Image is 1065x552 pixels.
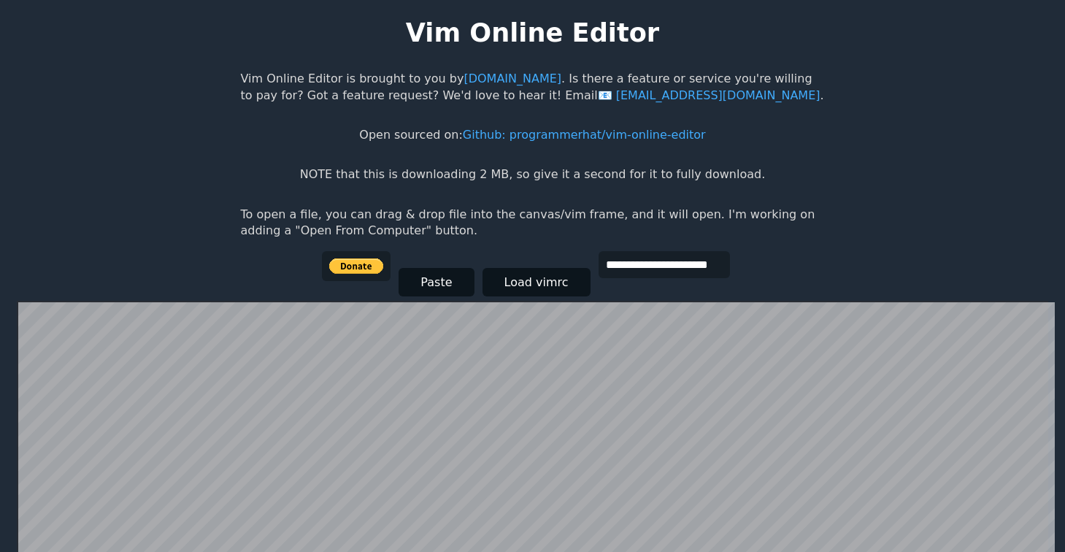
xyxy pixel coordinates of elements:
[359,127,705,143] p: Open sourced on:
[463,128,706,142] a: Github: programmerhat/vim-online-editor
[241,207,825,239] p: To open a file, you can drag & drop file into the canvas/vim frame, and it will open. I'm working...
[598,88,820,102] a: [EMAIL_ADDRESS][DOMAIN_NAME]
[241,71,825,104] p: Vim Online Editor is brought to you by . Is there a feature or service you're willing to pay for?...
[300,166,765,183] p: NOTE that this is downloading 2 MB, so give it a second for it to fully download.
[464,72,561,85] a: [DOMAIN_NAME]
[482,268,591,296] button: Load vimrc
[399,268,474,296] button: Paste
[406,15,659,50] h1: Vim Online Editor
